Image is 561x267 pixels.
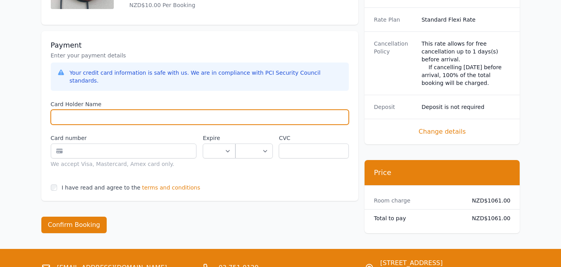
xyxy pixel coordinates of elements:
label: Card number [51,134,197,142]
span: Change details [374,127,511,136]
div: This rate allows for free cancellation up to 1 days(s) before arrival. If cancelling [DATE] befor... [422,40,511,87]
div: Your credit card information is safe with us. We are in compliance with PCI Security Council stan... [70,69,343,85]
div: We accept Visa, Mastercard, Amex card only. [51,160,197,168]
dd: NZD$1061.00 [469,214,511,222]
dt: Total to pay [374,214,463,222]
dd: Deposit is not required [422,103,511,111]
span: terms and conditions [142,184,200,192]
label: Expire [203,134,235,142]
dd: NZD$1061.00 [469,197,511,204]
label: Card Holder Name [51,100,349,108]
h3: Payment [51,41,349,50]
p: Enter your payment details [51,52,349,59]
h3: Price [374,168,511,177]
dt: Deposit [374,103,415,111]
dt: Rate Plan [374,16,415,24]
dt: Room charge [374,197,463,204]
dd: Standard Flexi Rate [422,16,511,24]
label: . [235,134,272,142]
p: NZD$10.00 Per Booking [130,1,299,9]
label: I have read and agree to the [62,184,141,191]
label: CVC [279,134,348,142]
dt: Cancellation Policy [374,40,415,87]
button: Confirm Booking [41,217,107,233]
